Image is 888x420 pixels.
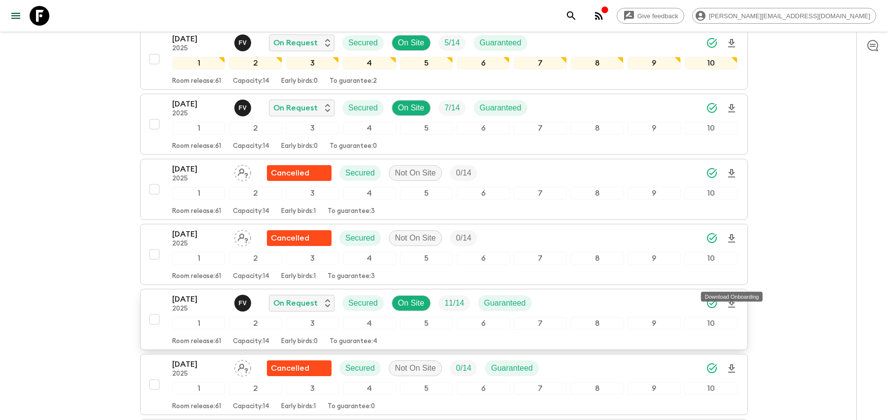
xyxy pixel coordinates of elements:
div: 1 [172,122,225,135]
div: 6 [457,252,510,265]
div: 5 [400,187,453,200]
p: [DATE] [172,98,226,110]
p: Room release: 61 [172,338,221,346]
p: Secured [345,167,375,179]
div: 10 [685,122,738,135]
p: Early birds: 1 [281,208,316,215]
button: [DATE]2025Assign pack leaderFlash Pack cancellationSecuredNot On SiteTrip Fill12345678910Room rel... [140,224,748,285]
div: 7 [514,317,566,330]
div: 1 [172,317,225,330]
p: On Site [398,297,424,309]
div: Download Onboarding [701,292,763,302]
div: 6 [457,382,510,395]
span: Francisco Valero [234,298,253,306]
p: Cancelled [271,362,309,374]
div: 4 [343,57,396,70]
p: Not On Site [395,232,436,244]
div: 8 [571,252,624,265]
div: 5 [400,252,453,265]
div: 5 [400,57,453,70]
div: Not On Site [389,165,443,181]
p: Capacity: 14 [233,273,269,280]
p: Early birds: 1 [281,403,316,411]
div: 9 [628,122,680,135]
p: Secured [345,232,375,244]
div: 8 [571,187,624,200]
div: 10 [685,252,738,265]
div: 9 [628,252,680,265]
div: 2 [229,317,282,330]
button: [DATE]2025Assign pack leaderFlash Pack cancellationSecuredNot On SiteTrip Fill12345678910Room rel... [140,159,748,220]
p: 0 / 14 [456,167,471,179]
div: 6 [457,57,510,70]
div: 6 [457,317,510,330]
p: Early birds: 1 [281,273,316,280]
div: Secured [342,295,384,311]
svg: Download Onboarding [726,103,738,114]
p: Secured [348,102,378,114]
div: On Site [392,35,431,51]
div: 7 [514,122,566,135]
div: 4 [343,252,396,265]
button: [DATE]2025Francisco ValeroOn RequestSecuredOn SiteTrip FillGuaranteed12345678910Room release:61Ca... [140,94,748,155]
p: Cancelled [271,167,309,179]
p: 2025 [172,45,226,53]
div: 6 [457,187,510,200]
p: On Site [398,102,424,114]
div: 10 [685,187,738,200]
p: Cancelled [271,232,309,244]
p: Guaranteed [480,37,521,49]
p: 11 / 14 [444,297,464,309]
div: Trip Fill [439,35,466,51]
p: To guarantee: 3 [328,208,375,215]
svg: Download Onboarding [726,363,738,375]
div: 4 [343,122,396,135]
div: 4 [343,382,396,395]
div: Flash Pack cancellation [267,230,332,246]
div: Secured [339,360,381,376]
a: Give feedback [617,8,684,24]
p: Capacity: 14 [233,403,269,411]
p: Secured [348,37,378,49]
span: Assign pack leader [234,168,251,175]
p: Not On Site [395,167,436,179]
p: Early birds: 0 [281,142,318,150]
div: Secured [339,165,381,181]
div: Flash Pack cancellation [267,165,332,181]
svg: Synced Successfully [706,232,718,244]
p: To guarantee: 2 [330,77,377,85]
p: F V [239,39,247,47]
button: FV [234,100,253,116]
span: Francisco Valero [234,103,253,110]
div: 10 [685,57,738,70]
p: Room release: 61 [172,142,221,150]
div: 2 [229,122,282,135]
div: 4 [343,317,396,330]
button: [DATE]2025Francisco ValeroOn RequestSecuredOn SiteTrip FillGuaranteed12345678910Room release:61Ca... [140,289,748,350]
button: FV [234,295,253,312]
div: 1 [172,252,225,265]
svg: Synced Successfully [706,362,718,374]
p: 2025 [172,175,226,183]
div: 1 [172,187,225,200]
p: 5 / 14 [444,37,460,49]
button: [DATE]2025Assign pack leaderFlash Pack cancellationSecuredNot On SiteTrip FillGuaranteed123456789... [140,354,748,415]
div: 3 [286,317,339,330]
p: 2025 [172,305,226,313]
span: Give feedback [632,12,684,20]
p: To guarantee: 3 [328,273,375,280]
div: Trip Fill [450,360,477,376]
p: Secured [345,362,375,374]
p: F V [239,104,247,112]
svg: Synced Successfully [706,167,718,179]
p: On Request [273,37,318,49]
p: Guaranteed [491,362,533,374]
div: Flash Pack cancellation [267,360,332,376]
div: Secured [342,35,384,51]
div: 9 [628,187,680,200]
p: Room release: 61 [172,273,221,280]
p: Capacity: 14 [233,208,269,215]
p: Capacity: 14 [233,142,269,150]
div: Trip Fill [439,295,470,311]
p: To guarantee: 4 [330,338,377,346]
